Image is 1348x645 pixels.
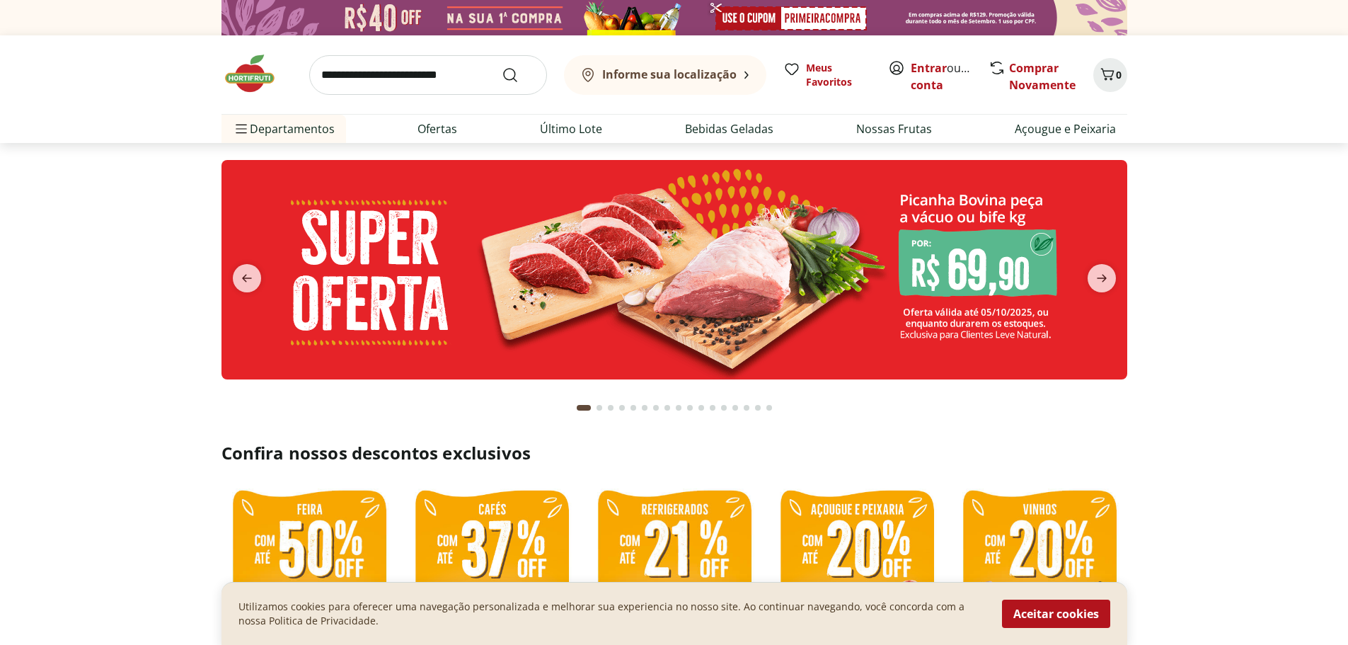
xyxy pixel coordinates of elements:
button: next [1076,264,1127,292]
b: Informe sua localização [602,67,737,82]
a: Comprar Novamente [1009,60,1076,93]
span: ou [911,59,974,93]
a: Último Lote [540,120,602,137]
a: Criar conta [911,60,989,93]
img: Hortifruti [221,52,292,95]
button: Go to page 14 from fs-carousel [730,391,741,425]
button: Submit Search [502,67,536,84]
button: Aceitar cookies [1002,600,1110,628]
button: Go to page 12 from fs-carousel [707,391,718,425]
button: Go to page 17 from fs-carousel [764,391,775,425]
button: Go to page 9 from fs-carousel [673,391,684,425]
button: Go to page 2 from fs-carousel [594,391,605,425]
a: Meus Favoritos [783,61,871,89]
button: Menu [233,112,250,146]
button: previous [221,264,272,292]
a: Açougue e Peixaria [1015,120,1116,137]
button: Carrinho [1093,58,1127,92]
p: Utilizamos cookies para oferecer uma navegação personalizada e melhorar sua experiencia no nosso ... [238,600,985,628]
button: Go to page 13 from fs-carousel [718,391,730,425]
button: Go to page 8 from fs-carousel [662,391,673,425]
span: 0 [1116,68,1122,81]
span: Departamentos [233,112,335,146]
button: Go to page 16 from fs-carousel [752,391,764,425]
h2: Confira nossos descontos exclusivos [221,442,1127,464]
a: Bebidas Geladas [685,120,773,137]
a: Nossas Frutas [856,120,932,137]
a: Ofertas [417,120,457,137]
button: Go to page 6 from fs-carousel [639,391,650,425]
button: Informe sua localização [564,55,766,95]
img: super oferta [221,160,1127,379]
button: Go to page 15 from fs-carousel [741,391,752,425]
button: Go to page 4 from fs-carousel [616,391,628,425]
button: Go to page 10 from fs-carousel [684,391,696,425]
input: search [309,55,547,95]
span: Meus Favoritos [806,61,871,89]
button: Go to page 5 from fs-carousel [628,391,639,425]
button: Go to page 11 from fs-carousel [696,391,707,425]
a: Entrar [911,60,947,76]
button: Go to page 3 from fs-carousel [605,391,616,425]
button: Go to page 7 from fs-carousel [650,391,662,425]
button: Current page from fs-carousel [574,391,594,425]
